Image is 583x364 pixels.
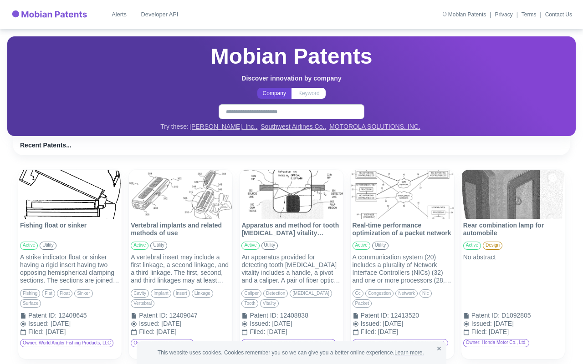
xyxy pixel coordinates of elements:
[40,242,56,250] div: utility
[151,243,166,248] span: utility
[261,123,326,131] a: Southwest Airlines Co.
[396,291,417,297] span: network
[20,243,37,248] span: active
[361,328,376,336] div: Filed :
[131,242,148,250] div: active
[150,242,167,250] div: utility
[490,10,491,19] div: |
[361,320,381,328] div: Issued :
[20,340,113,346] span: Owner: World Angler Fishing Products, LLC
[461,170,565,359] div: Rear combination lamp for automobileRear combination lamp for automobileactivedesignNo abstractPa...
[250,320,270,328] div: Issued :
[28,328,44,336] div: Filed :
[483,242,502,250] div: design
[464,243,481,248] span: active
[522,12,537,17] a: Terms
[169,312,230,319] div: 12409047
[139,328,154,336] div: Filed :
[57,291,72,297] span: float
[131,243,148,248] span: active
[129,170,232,339] a: Vertebral implants and related methods of useVertebral implants and related methods of useactiveu...
[471,312,500,320] div: Patent ID :
[353,299,372,308] div: packet
[545,12,572,17] a: Contact Us
[489,328,563,336] div: [DATE]
[241,339,336,347] div: Owner: [GEOGRAPHIC_DATA][US_STATE]
[353,222,452,238] p: Real-time performance optimization of a packet network
[131,253,230,284] div: A vertebral insert may include a first linkage, a second linkage, and a third linkage. The first,...
[366,291,394,297] span: congestion
[20,142,563,149] h6: Recent Patents...
[391,312,452,319] div: 12413520
[20,222,120,238] p: Fishing float or sinker
[290,291,332,297] span: [MEDICAL_DATA]
[40,243,56,248] span: utility
[28,320,49,328] div: Issued :
[42,289,55,298] div: flat
[192,289,213,298] div: linkage
[242,301,257,307] span: tooth
[471,320,492,328] div: Issued :
[461,170,565,219] img: Rear combination lamp for automobile
[272,320,342,328] div: [DATE]
[257,88,326,99] div: text alignment
[365,289,394,298] div: congestion
[464,340,529,346] span: Owner: Honda Motor Co., Ltd.
[57,289,72,298] div: float
[241,75,341,82] h6: Discover innovation by company
[290,289,332,298] div: [MEDICAL_DATA]
[353,243,370,248] span: active
[151,289,171,298] div: implant
[189,123,257,131] a: [PERSON_NAME], Inc.
[74,289,92,298] div: sinker
[483,243,502,248] span: design
[139,320,159,328] div: Issued :
[351,170,454,359] div: Real-time performance optimization of a packet networkReal-time performance optimization of a pac...
[372,242,389,250] div: utility
[156,328,230,336] div: [DATE]
[298,89,320,97] p: Keyword
[158,349,425,357] span: This website uses cookies. Cookies remember you so we can give you a better online experience.
[420,291,431,297] span: nic
[495,12,512,17] a: Privacy
[463,339,529,347] div: Owner: Honda Motor Co., Ltd.
[131,299,154,308] div: vertebral
[131,339,194,347] div: Owner: Globus Medical, Inc.
[250,328,265,336] div: Filed :
[353,242,370,250] div: active
[260,299,279,308] div: vitality
[250,312,278,320] div: Patent ID :
[20,289,40,298] div: fishing
[241,299,258,308] div: tooth
[261,242,278,250] div: utility
[361,312,389,320] div: Patent ID :
[242,340,335,346] span: Owner: [GEOGRAPHIC_DATA][US_STATE]
[51,320,120,328] div: [DATE]
[463,222,563,238] p: Rear combination lamp for automobile
[241,289,261,298] div: caliper
[20,339,113,347] div: Owner: World Angler Fishing Products, LLC
[240,170,343,359] div: Apparatus and method for tooth pulp vitality detectionApparatus and method for tooth [MEDICAL_DAT...
[395,289,418,298] div: network
[131,291,148,297] span: cavity
[471,328,487,336] div: Filed :
[463,242,481,250] div: active
[240,170,343,219] img: Apparatus and method for tooth pulp vitality detection
[353,289,363,298] div: cc
[443,12,486,17] div: © Mobian Patents
[263,89,286,97] p: Company
[351,170,454,339] a: Real-time performance optimization of a packet networkReal-time performance optimization of a pac...
[242,243,259,248] span: active
[494,320,563,328] div: [DATE]
[20,242,38,250] div: active
[264,291,287,297] span: detection
[540,10,542,19] div: |
[105,6,134,23] a: Alerts
[151,291,171,297] span: implant
[353,339,448,347] div: Owner: MELLANOX TECHNOLOGIES, LTD.
[129,170,232,219] img: Vertebral implants and related methods of use
[129,170,232,359] div: Vertebral implants and related methods of useVertebral implants and related methods of useactiveu...
[280,312,342,319] div: 12408838
[131,340,193,346] span: Owner: Globus Medical, Inc.
[262,243,277,248] span: utility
